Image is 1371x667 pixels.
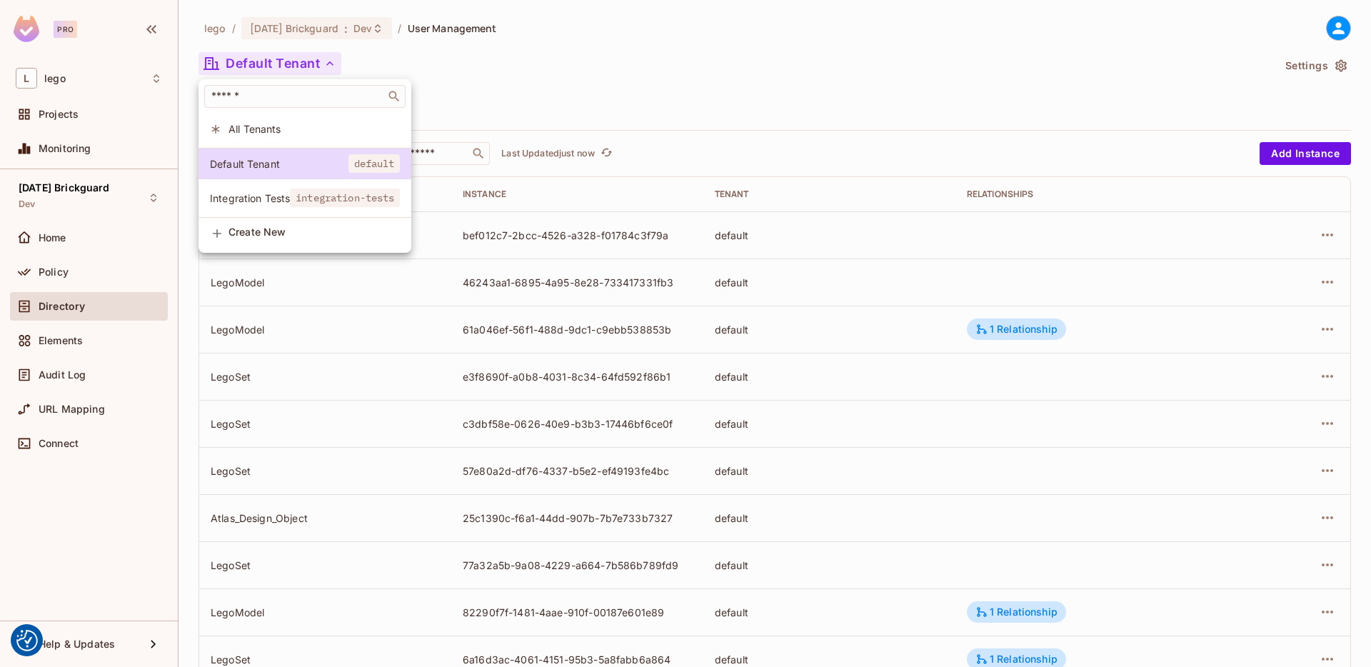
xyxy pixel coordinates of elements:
[228,226,400,238] span: Create New
[210,191,290,205] span: Integration Tests
[16,630,38,651] button: Consent Preferences
[199,183,411,214] div: Show only users with a role in this tenant: Integration Tests
[199,149,411,179] div: Show only users with a role in this tenant: Default Tenant
[210,157,348,171] span: Default Tenant
[290,189,400,207] span: integration-tests
[348,154,401,173] span: default
[16,630,38,651] img: Revisit consent button
[228,122,400,136] span: All Tenants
